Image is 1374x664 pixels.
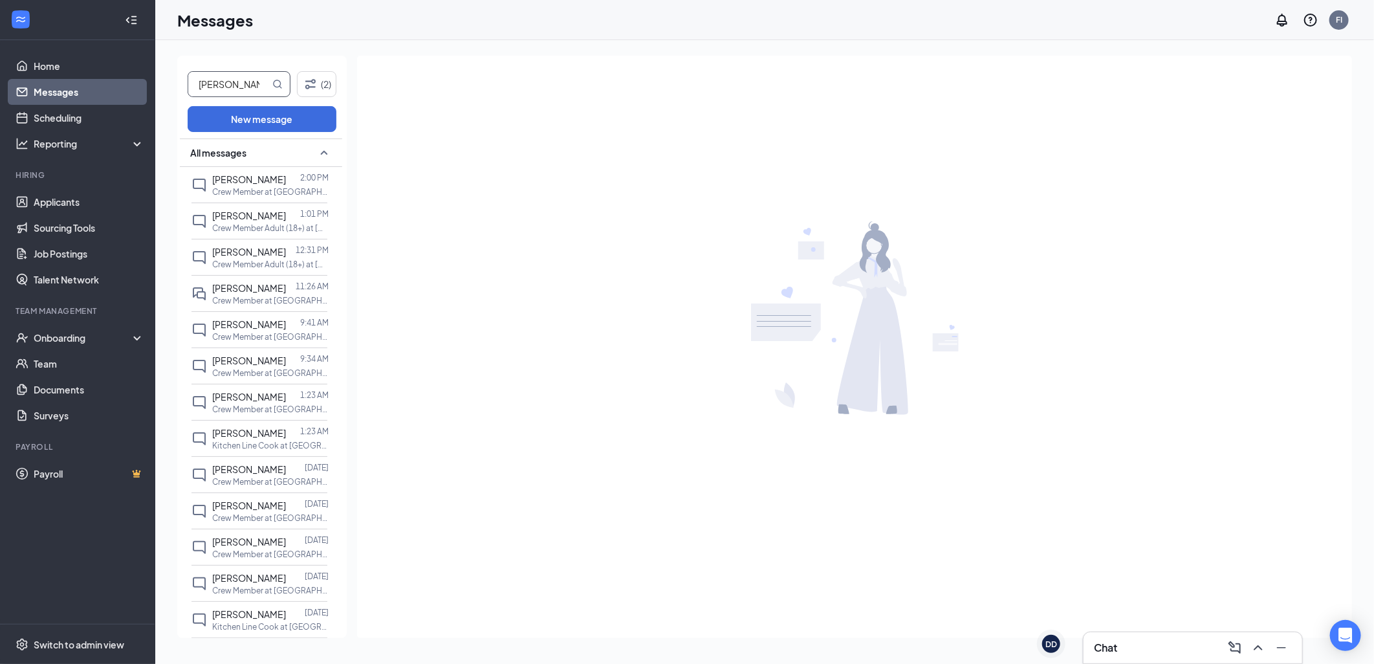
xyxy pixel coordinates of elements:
p: Kitchen Line Cook at [GEOGRAPHIC_DATA], Inc. - [GEOGRAPHIC_DATA] [212,440,329,451]
svg: ChatInactive [191,431,207,447]
span: [PERSON_NAME] [212,463,286,475]
svg: ChatInactive [191,576,207,592]
svg: ChatInactive [191,250,207,265]
button: Filter (2) [297,71,336,97]
svg: ComposeMessage [1227,640,1243,656]
svg: Notifications [1274,12,1290,28]
span: [PERSON_NAME] [212,427,286,439]
svg: DoubleChat [191,286,207,302]
p: Crew Member at [GEOGRAPHIC_DATA], Inc. - [GEOGRAPHIC_DATA] [212,186,329,197]
a: Job Postings [34,241,144,267]
button: Minimize [1271,637,1292,658]
p: Crew Member at [GEOGRAPHIC_DATA], Inc. - [GEOGRAPHIC_DATA] [212,331,329,342]
a: PayrollCrown [34,461,144,487]
a: Home [34,53,144,79]
svg: ChatInactive [191,540,207,555]
p: [DATE] [305,535,329,546]
div: FI [1336,14,1342,25]
span: [PERSON_NAME] [212,210,286,221]
p: 1:23 AM [300,426,329,437]
span: [PERSON_NAME] [212,318,286,330]
span: [PERSON_NAME] [212,608,286,620]
svg: ChatInactive [191,395,207,410]
svg: Minimize [1274,640,1289,656]
span: [PERSON_NAME] [212,572,286,584]
a: Sourcing Tools [34,215,144,241]
div: Open Intercom Messenger [1330,620,1361,651]
svg: Collapse [125,14,138,27]
span: [PERSON_NAME] [212,173,286,185]
button: ChevronUp [1248,637,1269,658]
svg: Analysis [16,137,28,150]
p: Crew Member at [GEOGRAPHIC_DATA], Inc. - [GEOGRAPHIC_DATA] [212,549,329,560]
p: 12:31 PM [296,245,329,256]
a: Talent Network [34,267,144,293]
p: Crew Member at [GEOGRAPHIC_DATA], Inc. - [GEOGRAPHIC_DATA] [212,368,329,379]
p: [DATE] [305,462,329,473]
p: 2:00 PM [300,172,329,183]
p: [DATE] [305,571,329,582]
p: 9:34 AM [300,353,329,364]
svg: ChatInactive [191,612,207,628]
p: Kitchen Line Cook at [GEOGRAPHIC_DATA], Inc. - [GEOGRAPHIC_DATA] [212,621,329,632]
div: DD [1045,639,1057,650]
p: Crew Member at [GEOGRAPHIC_DATA], Inc. - [GEOGRAPHIC_DATA] [212,585,329,596]
svg: QuestionInfo [1303,12,1318,28]
p: 9:41 AM [300,317,329,328]
svg: MagnifyingGlass [272,79,283,89]
p: Crew Member Adult (18+) at [GEOGRAPHIC_DATA], Inc. - [GEOGRAPHIC_DATA] [212,259,329,270]
div: Hiring [16,170,142,181]
a: Team [34,351,144,377]
button: New message [188,106,336,132]
svg: ChatInactive [191,467,207,483]
p: 1:01 PM [300,208,329,219]
div: Onboarding [34,331,133,344]
span: [PERSON_NAME] [212,355,286,366]
a: Scheduling [34,105,144,131]
a: Messages [34,79,144,105]
h1: Messages [177,9,253,31]
p: 1:23 AM [300,390,329,401]
div: Team Management [16,305,142,316]
div: Payroll [16,441,142,452]
svg: ChatInactive [191,177,207,193]
a: Documents [34,377,144,403]
p: 11:26 AM [296,281,329,292]
p: Crew Member Adult (18+) at [GEOGRAPHIC_DATA], Inc. - [GEOGRAPHIC_DATA] [212,223,329,234]
svg: Settings [16,638,28,651]
a: Applicants [34,189,144,215]
a: Surveys [34,403,144,428]
div: Reporting [34,137,145,150]
span: [PERSON_NAME] [212,500,286,511]
div: Switch to admin view [34,638,124,651]
span: [PERSON_NAME] [212,282,286,294]
button: ComposeMessage [1225,637,1245,658]
svg: WorkstreamLogo [14,13,27,26]
svg: ChatInactive [191,504,207,519]
p: Crew Member at [GEOGRAPHIC_DATA], Inc. - [GEOGRAPHIC_DATA] [212,404,329,415]
p: [DATE] [305,498,329,509]
p: Crew Member at [GEOGRAPHIC_DATA], Inc. - [GEOGRAPHIC_DATA] [212,476,329,487]
svg: ChevronUp [1250,640,1266,656]
h3: Chat [1094,641,1117,655]
input: Search [188,72,270,96]
svg: ChatInactive [191,214,207,229]
p: [DATE] [305,607,329,618]
svg: Filter [303,76,318,92]
span: [PERSON_NAME] [212,536,286,548]
p: Crew Member at [GEOGRAPHIC_DATA], Inc. - [GEOGRAPHIC_DATA] [212,513,329,524]
span: All messages [190,146,246,159]
svg: ChatInactive [191,322,207,338]
span: [PERSON_NAME] [212,391,286,403]
span: [PERSON_NAME] [212,246,286,258]
svg: UserCheck [16,331,28,344]
p: Crew Member at [GEOGRAPHIC_DATA], Inc. - [GEOGRAPHIC_DATA] [212,295,329,306]
svg: ChatInactive [191,359,207,374]
svg: SmallChevronUp [316,145,332,160]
